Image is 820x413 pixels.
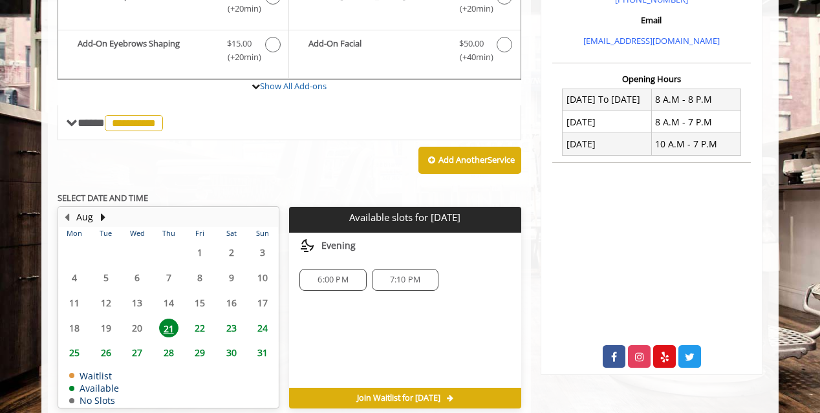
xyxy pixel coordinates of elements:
td: 8 A.M - 7 P.M [651,111,740,133]
p: Available slots for [DATE] [294,212,515,223]
td: 10 A.M - 7 P.M [651,133,740,155]
td: Select day28 [153,341,184,366]
b: Add-On Facial [308,37,446,64]
span: 6:00 PM [318,275,348,285]
td: Available [69,383,119,393]
th: Tue [90,227,121,240]
span: 28 [159,343,178,362]
button: Add AnotherService [418,147,521,174]
span: 21 [159,319,178,337]
td: Select day21 [153,315,184,341]
td: Select day30 [215,341,246,366]
span: (+20min ) [221,50,259,64]
td: Select day23 [215,315,246,341]
div: 7:10 PM [372,269,438,291]
td: Select day22 [184,315,215,341]
span: 22 [190,319,210,337]
th: Mon [59,227,90,240]
button: Previous Month [61,210,72,224]
div: 6:00 PM [299,269,366,291]
h3: Opening Hours [552,74,751,83]
span: Evening [321,240,356,251]
span: 23 [222,319,241,337]
th: Sun [247,227,279,240]
td: Waitlist [69,371,119,381]
a: [EMAIL_ADDRESS][DOMAIN_NAME] [583,35,720,47]
td: [DATE] [563,111,652,133]
img: evening slots [299,238,315,253]
span: Join Waitlist for [DATE] [357,393,440,403]
span: $50.00 [459,37,484,50]
th: Thu [153,227,184,240]
td: Select day26 [90,341,121,366]
b: Add-On Eyebrows Shaping [78,37,214,64]
td: Select day24 [247,315,279,341]
a: Show All Add-ons [260,80,327,92]
span: 30 [222,343,241,362]
span: (+20min ) [452,2,490,16]
span: (+20min ) [221,2,259,16]
th: Wed [122,227,153,240]
th: Fri [184,227,215,240]
span: 25 [65,343,84,362]
span: 7:10 PM [390,275,420,285]
span: 27 [127,343,147,362]
td: 8 A.M - 8 P.M [651,89,740,111]
span: $15.00 [227,37,252,50]
td: Select day27 [122,341,153,366]
td: [DATE] To [DATE] [563,89,652,111]
label: Add-On Eyebrows Shaping [65,37,282,67]
td: Select day29 [184,341,215,366]
span: 24 [253,319,272,337]
h3: Email [556,16,748,25]
button: Next Month [98,210,108,224]
span: 31 [253,343,272,362]
span: 29 [190,343,210,362]
th: Sat [215,227,246,240]
button: Aug [76,210,93,224]
td: [DATE] [563,133,652,155]
label: Add-On Facial [296,37,513,67]
td: Select day25 [59,341,90,366]
td: No Slots [69,396,119,405]
b: Add Another Service [438,154,515,165]
td: Select day31 [247,341,279,366]
b: SELECT DATE AND TIME [58,192,148,204]
span: 26 [96,343,116,362]
span: (+40min ) [452,50,490,64]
